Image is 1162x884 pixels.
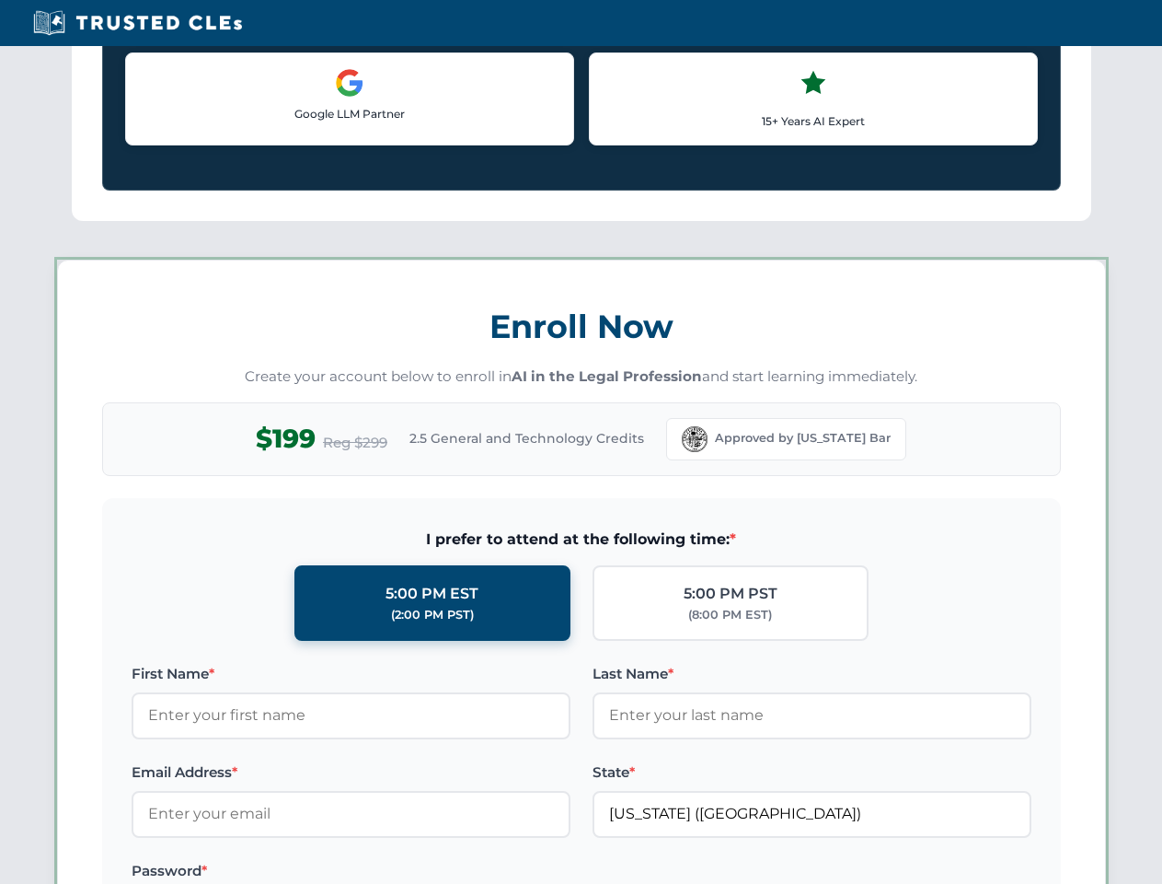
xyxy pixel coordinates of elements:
p: Create your account below to enroll in and start learning immediately. [102,366,1061,388]
img: Florida Bar [682,426,708,452]
strong: AI in the Legal Profession [512,367,702,385]
span: Reg $299 [323,432,387,454]
label: Last Name [593,663,1031,685]
input: Florida (FL) [593,791,1031,837]
span: I prefer to attend at the following time: [132,528,1031,552]
div: (8:00 PM EST) [688,606,772,624]
label: First Name [132,663,570,685]
h3: Enroll Now [102,297,1061,355]
div: 5:00 PM PST [684,582,777,606]
label: Password [132,860,570,882]
label: Email Address [132,762,570,784]
span: $199 [256,418,316,459]
span: 2.5 General and Technology Credits [409,428,644,448]
label: State [593,762,1031,784]
p: 15+ Years AI Expert [604,112,1022,130]
span: Approved by [US_STATE] Bar [715,429,891,448]
input: Enter your first name [132,692,570,739]
img: Google [335,68,364,98]
p: Google LLM Partner [141,105,558,122]
div: 5:00 PM EST [385,582,478,606]
div: (2:00 PM PST) [391,606,474,624]
input: Enter your last name [593,692,1031,739]
input: Enter your email [132,791,570,837]
img: Trusted CLEs [28,9,247,37]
